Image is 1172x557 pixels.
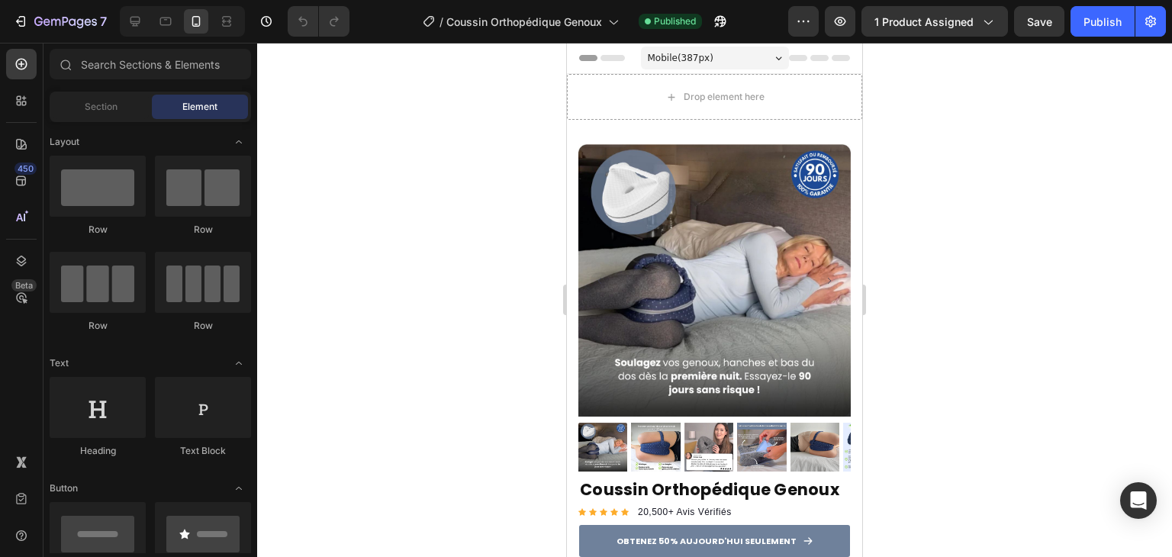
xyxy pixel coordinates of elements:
div: Text Block [155,444,251,458]
iframe: Design area [567,43,862,557]
div: Row [50,223,146,237]
span: / [439,14,443,30]
div: Publish [1083,14,1122,30]
span: Save [1027,15,1052,28]
span: 1 product assigned [874,14,974,30]
div: Row [155,319,251,333]
input: Search Sections & Elements [50,49,251,79]
span: Published [654,14,696,28]
div: Row [155,223,251,237]
div: Undo/Redo [288,6,349,37]
button: Publish [1071,6,1135,37]
div: Beta [11,279,37,291]
button: 7 [6,6,114,37]
p: 7 [100,12,107,31]
span: Toggle open [227,130,251,154]
button: 1 product assigned [861,6,1008,37]
span: Element [182,100,217,114]
span: Toggle open [227,351,251,375]
div: Heading [50,444,146,458]
span: Layout [50,135,79,149]
span: Toggle open [227,476,251,501]
span: Button [50,481,78,495]
span: Coussin Orthopédique Genoux [446,14,602,30]
button: Save [1014,6,1064,37]
div: Row [50,319,146,333]
div: Open Intercom Messenger [1120,482,1157,519]
div: 450 [14,163,37,175]
span: Text [50,356,69,370]
span: Section [85,100,118,114]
